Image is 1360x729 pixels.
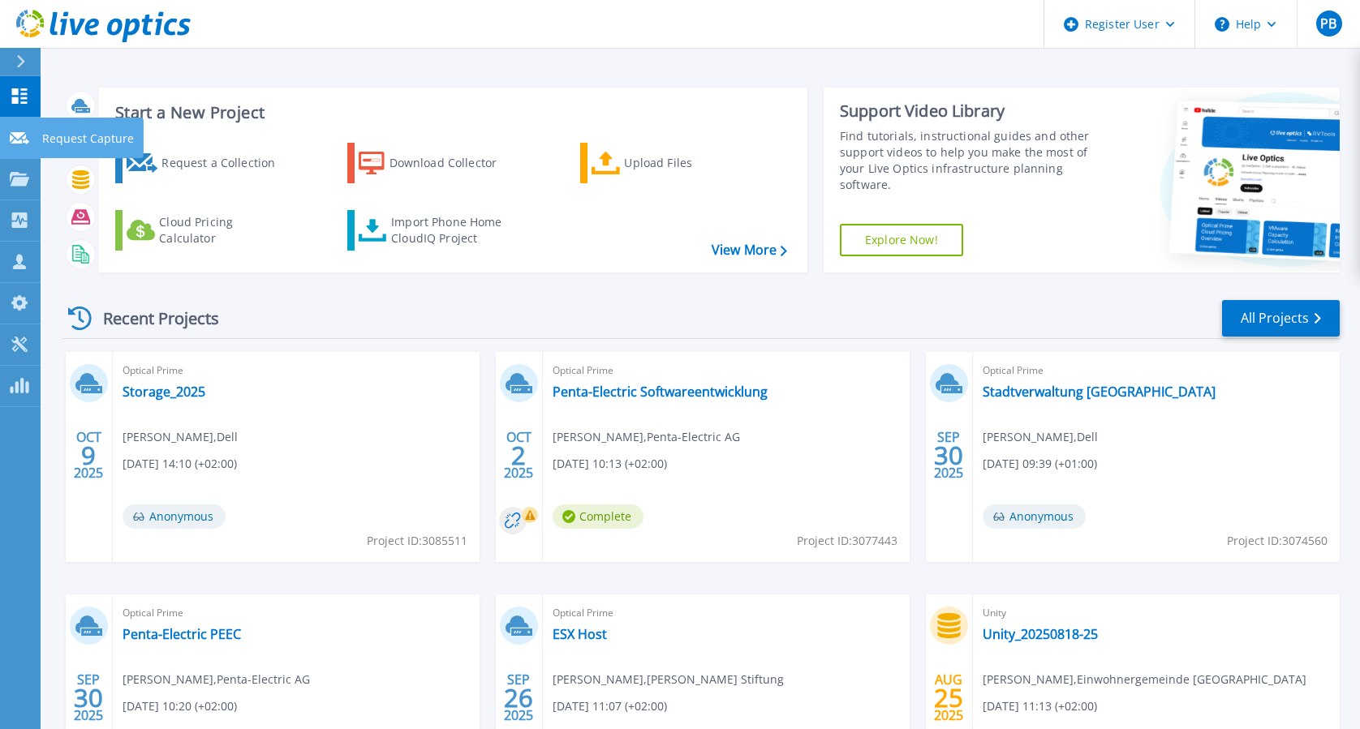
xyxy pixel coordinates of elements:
div: SEP 2025 [73,668,104,727]
a: All Projects [1222,300,1340,337]
a: Penta-Electric PEEC [123,626,241,642]
span: Anonymous [983,504,1086,529]
div: Recent Projects [62,298,241,338]
div: Download Collector [389,147,519,179]
span: [DATE] 11:13 (+02:00) [983,697,1097,715]
span: Optical Prime [553,362,900,380]
span: Complete [553,504,643,529]
a: Unity_20250818-25 [983,626,1098,642]
p: Request Capture [42,118,134,160]
div: Request a Collection [161,147,291,179]
a: Stadtverwaltung [GEOGRAPHIC_DATA] [983,384,1216,400]
div: SEP 2025 [503,668,534,727]
span: Optical Prime [123,604,470,622]
span: [PERSON_NAME] , Dell [123,428,238,446]
span: [DATE] 11:07 (+02:00) [553,697,667,715]
span: [PERSON_NAME] , [PERSON_NAME] Stiftung [553,671,784,688]
a: Penta-Electric Softwareentwicklung [553,384,768,400]
span: 25 [934,691,963,705]
span: Project ID: 3077443 [797,532,897,550]
span: 30 [934,448,963,462]
span: [PERSON_NAME] , Einwohnergemeinde [GEOGRAPHIC_DATA] [983,671,1306,688]
div: OCT 2025 [503,426,534,485]
div: Support Video Library [840,101,1100,122]
span: Anonymous [123,504,226,529]
div: AUG 2025 [933,668,964,727]
a: ESX Host [553,626,607,642]
span: 30 [74,691,103,705]
a: Upload Files [580,143,761,183]
div: SEP 2025 [933,426,964,485]
span: [DATE] 10:20 (+02:00) [123,697,237,715]
div: OCT 2025 [73,426,104,485]
span: Optical Prime [983,362,1330,380]
div: Upload Files [624,147,754,179]
span: [PERSON_NAME] , Dell [983,428,1098,446]
span: [PERSON_NAME] , Penta-Electric AG [553,428,740,446]
h3: Start a New Project [115,104,786,122]
span: 26 [504,691,533,705]
span: 2 [511,448,526,462]
span: [DATE] 14:10 (+02:00) [123,455,237,473]
span: [DATE] 09:39 (+01:00) [983,455,1097,473]
div: Import Phone Home CloudIQ Project [391,214,518,247]
a: Request a Collection [115,143,296,183]
a: Explore Now! [840,224,963,256]
div: Cloud Pricing Calculator [159,214,289,247]
a: Cloud Pricing Calculator [115,210,296,251]
span: [PERSON_NAME] , Penta-Electric AG [123,671,310,688]
div: Find tutorials, instructional guides and other support videos to help you make the most of your L... [840,128,1100,193]
span: 9 [81,448,96,462]
span: Project ID: 3074560 [1227,532,1328,550]
span: Unity [983,604,1330,622]
span: Optical Prime [123,362,470,380]
a: Download Collector [347,143,528,183]
a: Storage_2025 [123,384,205,400]
span: Project ID: 3085511 [367,532,467,550]
span: [DATE] 10:13 (+02:00) [553,455,667,473]
span: PB [1320,17,1336,30]
span: Optical Prime [553,604,900,622]
a: View More [712,242,787,258]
